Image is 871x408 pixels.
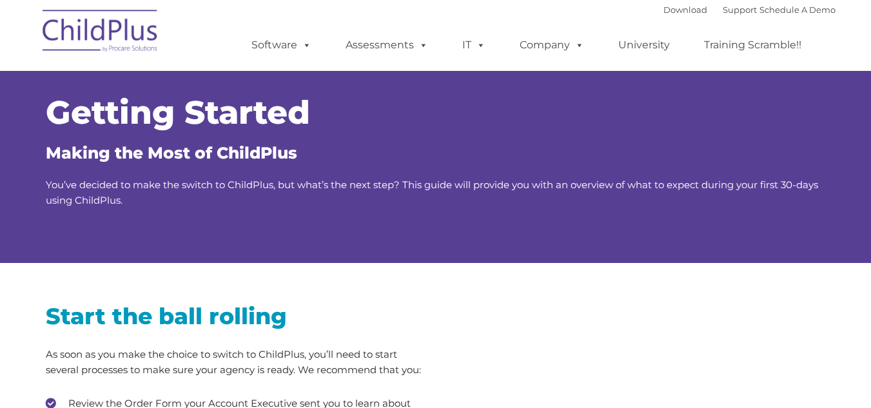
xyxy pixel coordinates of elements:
[46,347,426,378] p: As soon as you make the choice to switch to ChildPlus, you’ll need to start several processes to ...
[333,32,441,58] a: Assessments
[691,32,814,58] a: Training Scramble!!
[663,5,707,15] a: Download
[449,32,498,58] a: IT
[605,32,683,58] a: University
[46,302,426,331] h2: Start the ball rolling
[46,93,310,132] span: Getting Started
[507,32,597,58] a: Company
[663,5,836,15] font: |
[46,143,297,162] span: Making the Most of ChildPlus
[759,5,836,15] a: Schedule A Demo
[36,1,165,65] img: ChildPlus by Procare Solutions
[239,32,324,58] a: Software
[723,5,757,15] a: Support
[46,179,818,206] span: You’ve decided to make the switch to ChildPlus, but what’s the next step? This guide will provide...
